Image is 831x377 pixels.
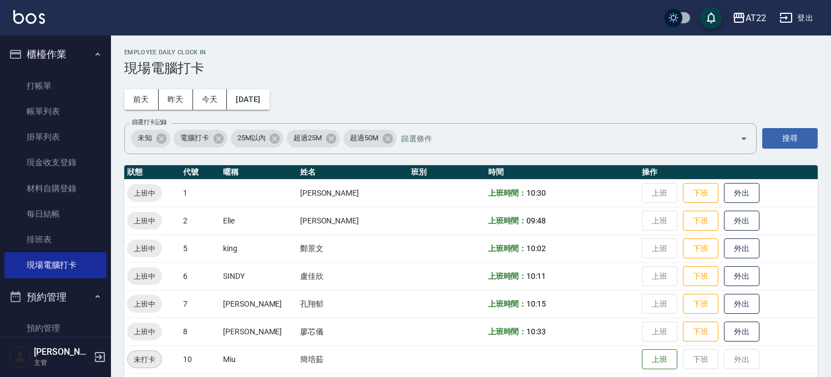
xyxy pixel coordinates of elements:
[642,349,677,370] button: 上班
[297,235,408,262] td: 鄭景文
[488,299,527,308] b: 上班時間：
[683,211,718,231] button: 下班
[526,244,546,253] span: 10:02
[4,99,107,124] a: 帳單列表
[724,183,759,203] button: 外出
[231,133,272,144] span: 25M以內
[287,130,340,147] div: 超過25M
[683,183,718,203] button: 下班
[4,73,107,99] a: 打帳單
[180,262,220,290] td: 6
[762,128,818,149] button: 搜尋
[297,345,408,373] td: 簡培茹
[4,124,107,150] a: 掛單列表
[127,187,162,199] span: 上班中
[343,130,397,147] div: 超過50M
[180,318,220,345] td: 8
[220,165,297,180] th: 暱稱
[127,215,162,227] span: 上班中
[180,345,220,373] td: 10
[775,8,818,28] button: 登出
[193,89,227,110] button: 今天
[4,227,107,252] a: 排班表
[13,10,45,24] img: Logo
[9,346,31,368] img: Person
[180,179,220,207] td: 1
[408,165,485,180] th: 班別
[728,7,771,29] button: AT22
[488,244,527,253] b: 上班時間：
[4,252,107,278] a: 現場電腦打卡
[735,130,753,147] button: Open
[132,118,167,126] label: 篩選打卡記錄
[127,298,162,310] span: 上班中
[180,290,220,318] td: 7
[297,290,408,318] td: 孔翔郁
[488,272,527,281] b: 上班時間：
[124,89,159,110] button: 前天
[4,315,107,341] a: 預約管理
[287,133,328,144] span: 超過25M
[34,358,90,368] p: 主管
[4,150,107,175] a: 現金收支登錄
[526,216,546,225] span: 09:48
[4,201,107,227] a: 每日結帳
[724,211,759,231] button: 外出
[526,272,546,281] span: 10:11
[128,354,161,365] span: 未打卡
[227,89,269,110] button: [DATE]
[683,294,718,314] button: 下班
[174,133,216,144] span: 電腦打卡
[4,176,107,201] a: 材料自購登錄
[124,60,818,76] h3: 現場電腦打卡
[639,165,818,180] th: 操作
[124,49,818,56] h2: Employee Daily Clock In
[297,179,408,207] td: [PERSON_NAME]
[526,327,546,336] span: 10:33
[231,130,284,147] div: 25M以內
[127,326,162,338] span: 上班中
[488,188,527,197] b: 上班時間：
[220,290,297,318] td: [PERSON_NAME]
[526,188,546,197] span: 10:30
[297,262,408,290] td: 盧佳欣
[180,165,220,180] th: 代號
[220,235,297,262] td: king
[724,238,759,259] button: 外出
[724,322,759,342] button: 外出
[488,216,527,225] b: 上班時間：
[700,7,722,29] button: save
[297,207,408,235] td: [PERSON_NAME]
[159,89,193,110] button: 昨天
[220,318,297,345] td: [PERSON_NAME]
[4,40,107,69] button: 櫃檯作業
[343,133,385,144] span: 超過50M
[746,11,766,25] div: AT22
[131,130,170,147] div: 未知
[127,243,162,254] span: 上班中
[220,345,297,373] td: Miu
[220,207,297,235] td: Elie
[485,165,639,180] th: 時間
[180,207,220,235] td: 2
[683,322,718,342] button: 下班
[724,294,759,314] button: 外出
[4,283,107,312] button: 預約管理
[683,266,718,287] button: 下班
[124,165,180,180] th: 狀態
[127,271,162,282] span: 上班中
[398,129,721,148] input: 篩選條件
[34,347,90,358] h5: [PERSON_NAME]
[683,238,718,259] button: 下班
[724,266,759,287] button: 外出
[131,133,159,144] span: 未知
[488,327,527,336] b: 上班時間：
[526,299,546,308] span: 10:15
[174,130,227,147] div: 電腦打卡
[297,318,408,345] td: 廖芯儀
[297,165,408,180] th: 姓名
[220,262,297,290] td: SINDY
[180,235,220,262] td: 5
